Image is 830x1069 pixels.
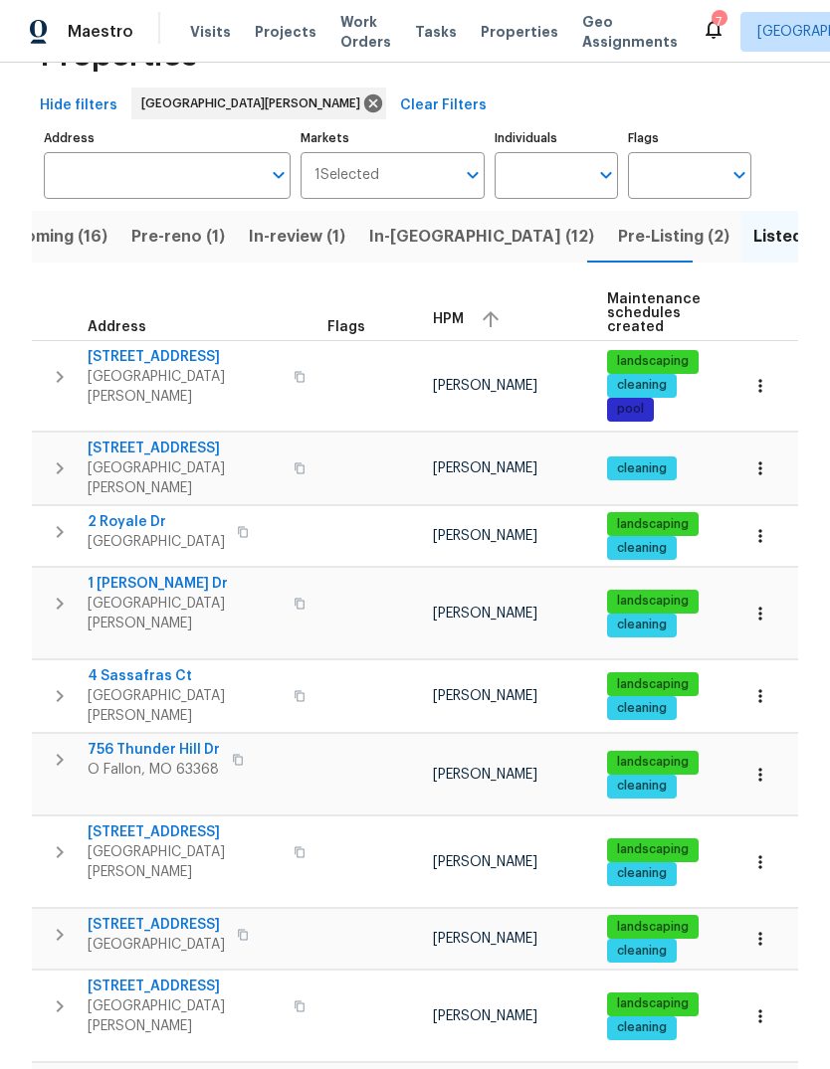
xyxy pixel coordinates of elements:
[88,977,282,996] span: [STREET_ADDRESS]
[609,353,697,370] span: landscaping
[88,320,146,334] span: Address
[609,919,697,936] span: landscaping
[607,292,701,334] span: Maintenance schedules created
[88,740,220,760] span: 756 Thunder Hill Dr
[609,516,697,533] span: landscaping
[88,347,282,367] span: [STREET_ADDRESS]
[392,88,495,124] button: Clear Filters
[314,167,379,184] span: 1 Selected
[609,778,675,795] span: cleaning
[712,12,726,32] div: 7
[582,12,678,52] span: Geo Assignments
[592,161,620,189] button: Open
[369,223,594,251] span: In-[GEOGRAPHIC_DATA] (12)
[495,132,618,144] label: Individuals
[415,25,457,39] span: Tasks
[88,666,282,686] span: 4 Sassafras Ct
[68,22,133,42] span: Maestro
[609,865,675,882] span: cleaning
[40,93,117,118] span: Hide filters
[88,996,282,1036] span: [GEOGRAPHIC_DATA][PERSON_NAME]
[481,22,558,42] span: Properties
[340,12,391,52] span: Work Orders
[609,943,675,960] span: cleaning
[400,93,487,118] span: Clear Filters
[433,379,537,393] span: [PERSON_NAME]
[609,754,697,771] span: landscaping
[88,439,282,458] span: [STREET_ADDRESS]
[327,320,365,334] span: Flags
[726,161,753,189] button: Open
[433,1009,537,1023] span: [PERSON_NAME]
[609,377,675,394] span: cleaning
[609,617,675,633] span: cleaning
[609,676,697,693] span: landscaping
[433,461,537,475] span: [PERSON_NAME]
[628,132,751,144] label: Flags
[88,760,220,780] span: O Fallon, MO 63368
[433,855,537,869] span: [PERSON_NAME]
[609,460,675,477] span: cleaning
[609,841,697,858] span: landscaping
[88,458,282,498] span: [GEOGRAPHIC_DATA][PERSON_NAME]
[459,161,487,189] button: Open
[249,223,345,251] span: In-review (1)
[88,532,225,552] span: [GEOGRAPHIC_DATA]
[88,512,225,532] span: 2 Royale Dr
[88,935,225,955] span: [GEOGRAPHIC_DATA]
[433,689,537,703] span: [PERSON_NAME]
[433,932,537,946] span: [PERSON_NAME]
[88,594,282,633] span: [GEOGRAPHIC_DATA][PERSON_NAME]
[88,367,282,407] span: [GEOGRAPHIC_DATA][PERSON_NAME]
[618,223,729,251] span: Pre-Listing (2)
[255,22,316,42] span: Projects
[609,1019,675,1036] span: cleaning
[88,915,225,935] span: [STREET_ADDRESS]
[88,574,282,594] span: 1 [PERSON_NAME] Dr
[190,22,231,42] span: Visits
[88,842,282,882] span: [GEOGRAPHIC_DATA][PERSON_NAME]
[609,593,697,610] span: landscaping
[131,88,386,119] div: [GEOGRAPHIC_DATA][PERSON_NAME]
[433,768,537,782] span: [PERSON_NAME]
[141,93,368,113] span: [GEOGRAPHIC_DATA][PERSON_NAME]
[609,995,697,1012] span: landscaping
[433,607,537,621] span: [PERSON_NAME]
[44,132,291,144] label: Address
[433,312,464,326] span: HPM
[88,822,282,842] span: [STREET_ADDRESS]
[40,46,197,66] span: Properties
[609,401,652,418] span: pool
[433,529,537,543] span: [PERSON_NAME]
[609,540,675,557] span: cleaning
[88,686,282,726] span: [GEOGRAPHIC_DATA][PERSON_NAME]
[131,223,225,251] span: Pre-reno (1)
[32,88,125,124] button: Hide filters
[301,132,486,144] label: Markets
[609,700,675,717] span: cleaning
[265,161,293,189] button: Open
